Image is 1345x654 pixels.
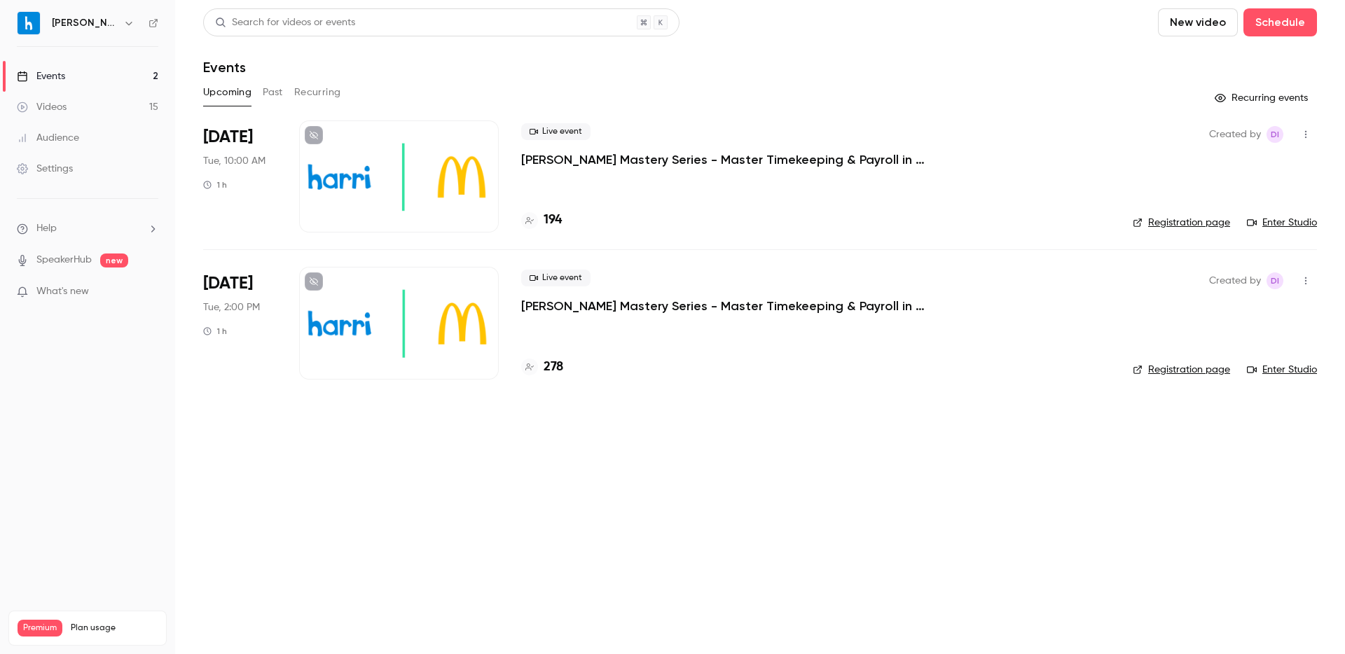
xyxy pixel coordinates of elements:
div: Videos [17,100,67,114]
span: [DATE] [203,126,253,148]
button: Schedule [1243,8,1317,36]
h4: 194 [544,211,562,230]
div: Settings [17,162,73,176]
button: New video [1158,8,1238,36]
a: SpeakerHub [36,253,92,267]
a: Registration page [1133,363,1230,377]
h1: Events [203,59,246,76]
span: [DATE] [203,272,253,295]
span: Premium [18,620,62,636]
button: Upcoming [203,81,251,104]
a: Enter Studio [1247,363,1317,377]
span: Dennis Ivanov [1267,126,1283,143]
span: What's new [36,284,89,299]
h6: [PERSON_NAME] [52,16,118,30]
div: Sep 23 Tue, 10:00 AM (America/New York) [203,120,277,232]
div: Search for videos or events [215,15,355,30]
span: Created by [1209,126,1261,143]
h4: 278 [544,358,563,377]
div: Sep 23 Tue, 2:00 PM (America/New York) [203,267,277,379]
img: Harri [18,12,40,34]
a: Enter Studio [1247,216,1317,230]
a: [PERSON_NAME] Mastery Series - Master Timekeeping & Payroll in Harri_September Session 1 [521,151,941,168]
span: Dennis Ivanov [1267,272,1283,289]
button: Recurring events [1208,87,1317,109]
iframe: Noticeable Trigger [142,286,158,298]
span: Plan usage [71,622,158,634]
span: Created by [1209,272,1261,289]
div: Audience [17,131,79,145]
div: 1 h [203,179,227,190]
span: Tue, 2:00 PM [203,300,260,314]
button: Recurring [294,81,341,104]
span: Tue, 10:00 AM [203,154,265,168]
span: DI [1271,126,1279,143]
a: [PERSON_NAME] Mastery Series - Master Timekeeping & Payroll in Harri_September Session 2 [521,298,941,314]
span: Help [36,221,57,236]
span: Live event [521,270,591,286]
div: Events [17,69,65,83]
a: 194 [521,211,562,230]
a: Registration page [1133,216,1230,230]
button: Past [263,81,283,104]
li: help-dropdown-opener [17,221,158,236]
a: 278 [521,358,563,377]
div: 1 h [203,326,227,337]
span: Live event [521,123,591,140]
span: new [100,253,128,267]
span: DI [1271,272,1279,289]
